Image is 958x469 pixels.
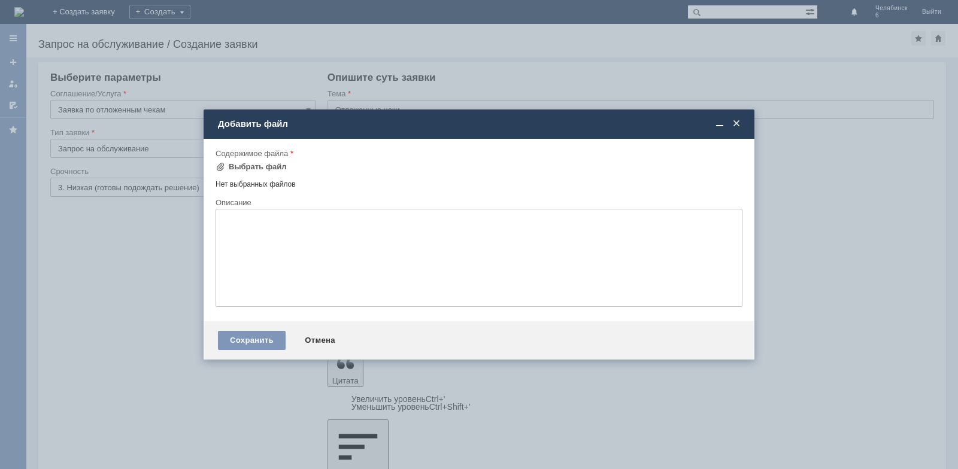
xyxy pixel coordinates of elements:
div: Описание [216,199,740,206]
div: Выбрать файл [229,162,287,172]
div: Добавить файл [218,118,742,129]
span: Свернуть (Ctrl + M) [714,118,726,129]
div: Содержимое файла [216,150,740,157]
div: [PERSON_NAME]/Удалите пожалуйста отложенные чеки. [GEOGRAPHIC_DATA]. [5,5,175,24]
div: Нет выбранных файлов [216,175,742,189]
span: Закрыть [730,118,742,129]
